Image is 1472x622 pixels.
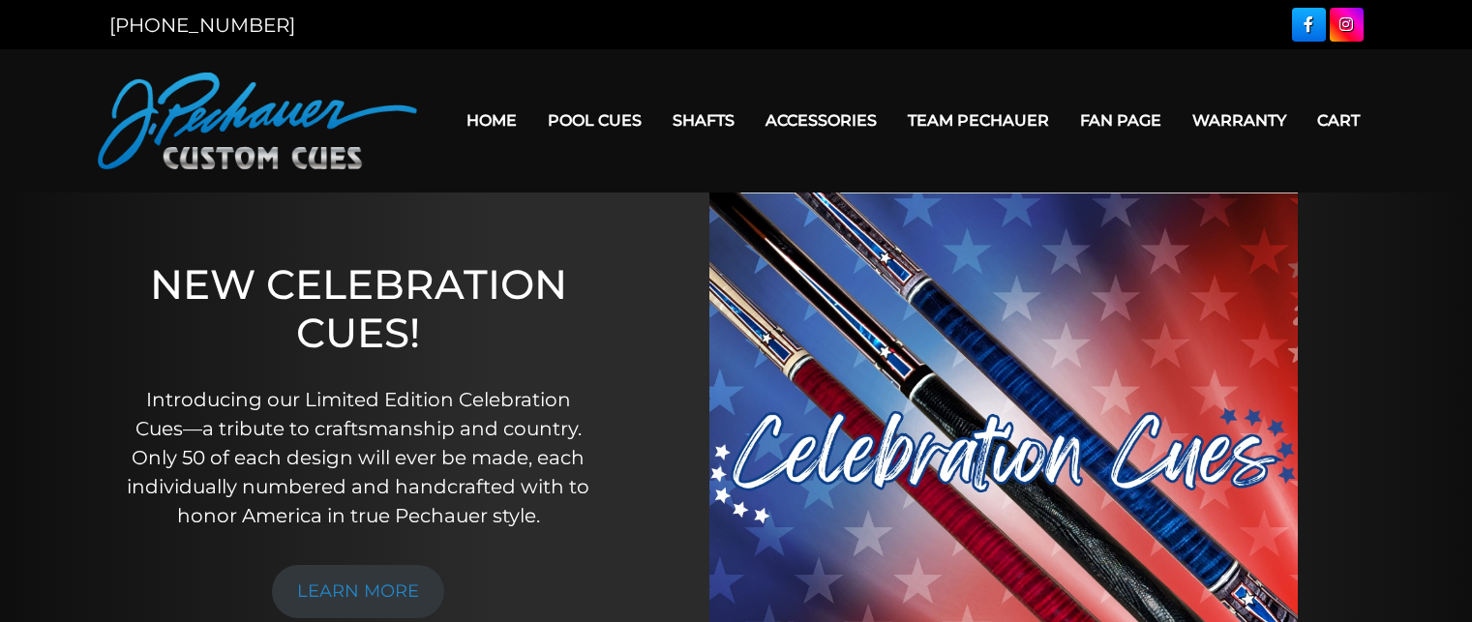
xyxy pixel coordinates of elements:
img: Pechauer Custom Cues [98,73,417,169]
a: Shafts [657,96,750,145]
a: Accessories [750,96,892,145]
a: LEARN MORE [272,565,444,618]
a: Fan Page [1065,96,1177,145]
a: [PHONE_NUMBER] [109,14,295,37]
a: Home [451,96,532,145]
a: Cart [1302,96,1375,145]
h1: NEW CELEBRATION CUES! [120,260,596,358]
a: Pool Cues [532,96,657,145]
a: Warranty [1177,96,1302,145]
p: Introducing our Limited Edition Celebration Cues—a tribute to craftsmanship and country. Only 50 ... [120,385,596,530]
a: Team Pechauer [892,96,1065,145]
